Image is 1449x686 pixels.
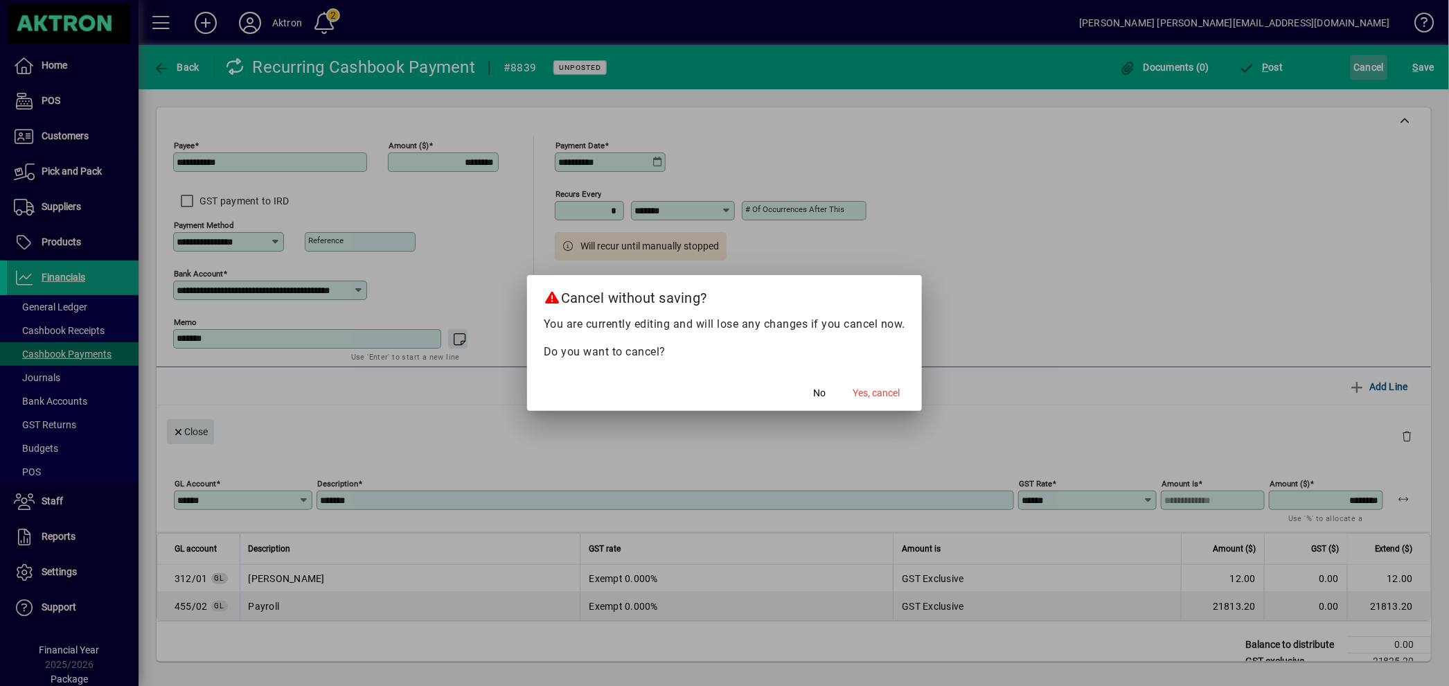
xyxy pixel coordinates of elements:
button: Yes, cancel [847,380,905,405]
button: No [797,380,842,405]
p: Do you want to cancel? [544,344,905,360]
h2: Cancel without saving? [527,275,922,315]
span: Yes, cancel [853,386,900,401]
p: You are currently editing and will lose any changes if you cancel now. [544,316,905,333]
span: No [813,386,826,401]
